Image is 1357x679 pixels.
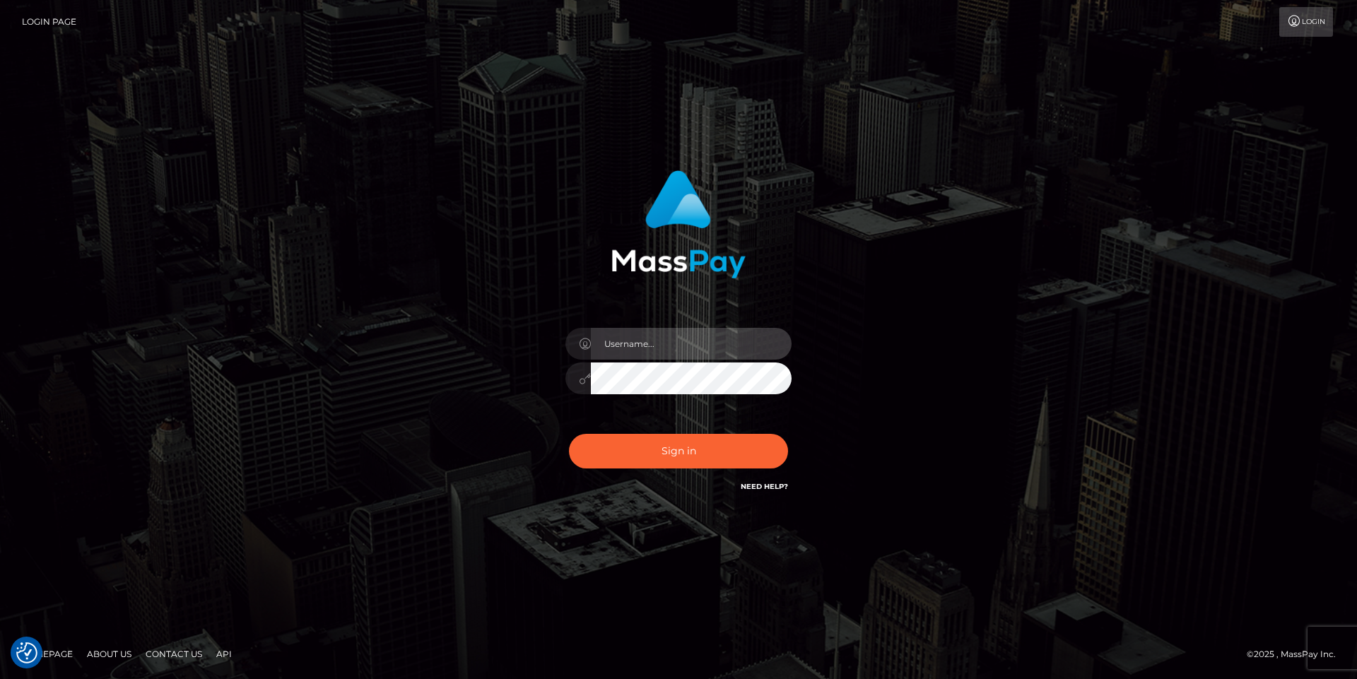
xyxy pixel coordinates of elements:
[22,7,76,37] a: Login Page
[211,643,237,665] a: API
[611,170,746,278] img: MassPay Login
[569,434,788,468] button: Sign in
[16,642,37,663] img: Revisit consent button
[140,643,208,665] a: Contact Us
[1279,7,1333,37] a: Login
[741,482,788,491] a: Need Help?
[1247,646,1346,662] div: © 2025 , MassPay Inc.
[16,642,37,663] button: Consent Preferences
[81,643,137,665] a: About Us
[16,643,78,665] a: Homepage
[591,328,792,360] input: Username...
